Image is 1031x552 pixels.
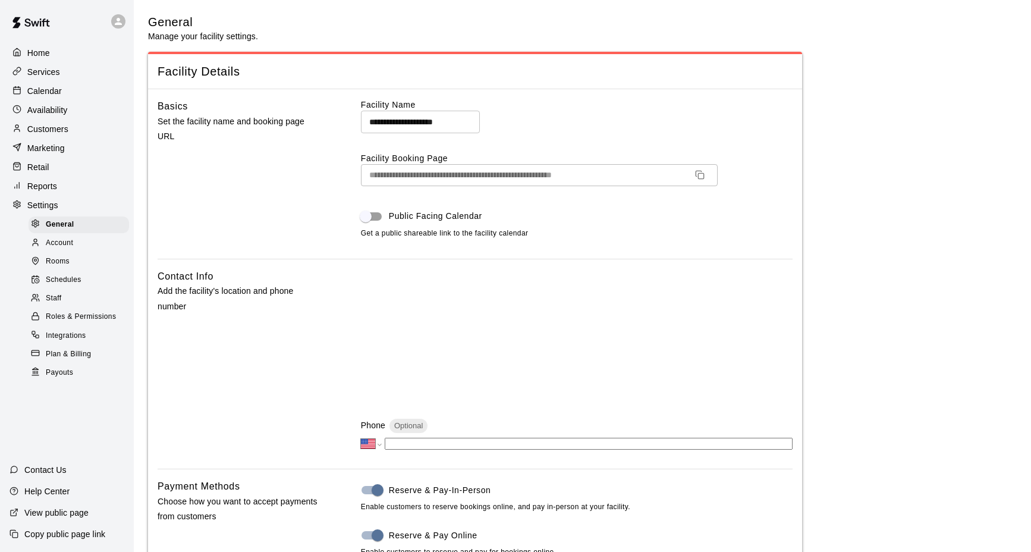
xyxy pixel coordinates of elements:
[29,217,129,233] div: General
[690,165,709,184] button: Copy URL
[29,328,129,344] div: Integrations
[24,485,70,497] p: Help Center
[361,152,793,164] label: Facility Booking Page
[27,85,62,97] p: Calendar
[10,139,124,157] a: Marketing
[46,349,91,360] span: Plan & Billing
[46,367,73,379] span: Payouts
[10,120,124,138] a: Customers
[389,421,428,430] span: Optional
[148,14,258,30] h5: General
[27,47,50,59] p: Home
[10,101,124,119] a: Availability
[29,309,129,325] div: Roles & Permissions
[27,123,68,135] p: Customers
[29,235,129,252] div: Account
[46,311,116,323] span: Roles & Permissions
[361,228,529,240] span: Get a public shareable link to the facility calendar
[29,253,129,270] div: Rooms
[27,66,60,78] p: Services
[27,180,57,192] p: Reports
[29,271,134,290] a: Schedules
[361,501,793,513] span: Enable customers to reserve bookings online, and pay in-person at your facility.
[10,63,124,81] a: Services
[29,327,134,345] a: Integrations
[29,346,129,363] div: Plan & Billing
[158,479,240,494] h6: Payment Methods
[46,293,61,305] span: Staff
[158,114,323,144] p: Set the facility name and booking page URL
[29,253,134,271] a: Rooms
[10,44,124,62] a: Home
[361,419,385,431] p: Phone
[10,177,124,195] a: Reports
[27,142,65,154] p: Marketing
[24,464,67,476] p: Contact Us
[389,210,482,222] span: Public Facing Calendar
[158,64,793,80] span: Facility Details
[148,30,258,42] p: Manage your facility settings.
[29,290,134,308] a: Staff
[29,365,129,381] div: Payouts
[10,82,124,100] a: Calendar
[46,274,81,286] span: Schedules
[389,529,477,542] span: Reserve & Pay Online
[27,104,68,116] p: Availability
[158,269,213,284] h6: Contact Info
[27,161,49,173] p: Retail
[46,237,73,249] span: Account
[10,196,124,214] a: Settings
[10,158,124,176] a: Retail
[158,494,323,524] p: Choose how you want to accept payments from customers
[158,99,188,114] h6: Basics
[46,219,74,231] span: General
[29,363,134,382] a: Payouts
[46,330,86,342] span: Integrations
[24,507,89,519] p: View public page
[29,345,134,363] a: Plan & Billing
[29,234,134,252] a: Account
[29,215,134,234] a: General
[24,528,105,540] p: Copy public page link
[46,256,70,268] span: Rooms
[29,272,129,288] div: Schedules
[158,284,323,313] p: Add the facility's location and phone number
[27,199,58,211] p: Settings
[29,308,134,327] a: Roles & Permissions
[29,290,129,307] div: Staff
[359,266,795,402] iframe: Secure address input frame
[361,99,793,111] label: Facility Name
[389,484,491,497] span: Reserve & Pay-In-Person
